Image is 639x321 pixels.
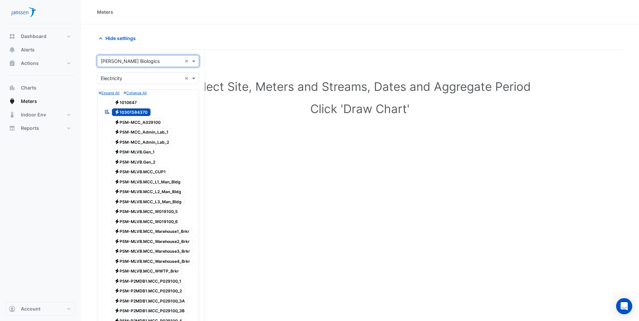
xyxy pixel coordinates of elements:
span: PSM-MLVB.MCC_Warehouse3_Brkr [112,247,193,255]
span: Indoor Env [21,111,46,118]
app-icon: Alerts [9,46,15,53]
button: Collapse All [124,90,147,96]
fa-icon: Electricity [115,110,120,115]
span: Charts [21,84,36,91]
button: Account [5,302,75,316]
fa-icon: Electricity [115,209,120,214]
span: PSM-P2MDB1.MCC_P029100_3B [112,307,188,315]
span: PSM-MCC_A029100 [112,118,164,126]
h1: Click 'Draw Chart' [108,102,612,116]
button: Meters [5,95,75,108]
app-icon: Meters [9,98,15,105]
span: Account [21,306,40,312]
h1: Select Site, Meters and Streams, Dates and Aggregate Period [108,79,612,94]
span: PSM-MLVB.MCC_Warehouse4_Brkr [112,257,193,265]
fa-icon: Electricity [115,130,120,135]
fa-icon: Electricity [115,239,120,244]
app-icon: Dashboard [9,33,15,40]
fa-icon: Electricity [115,139,120,144]
span: Clear [185,58,190,65]
span: PSM-MLVB.MCC_W019100_5 [112,208,181,216]
span: PSM-MLVB.MCC_W019100_6 [112,217,181,225]
app-icon: Actions [9,60,15,67]
span: PSM-P2MDB1.MCC_P029100_2 [112,287,185,295]
span: PSM-MLVB.MCC_CUP1 [112,168,169,176]
button: Dashboard [5,30,75,43]
fa-icon: Electricity [115,258,120,263]
span: Dashboard [21,33,46,40]
span: PSM-P2MDB1.MCC_P029100_1 [112,277,185,285]
button: Expand All [99,90,120,96]
span: Alerts [21,46,35,53]
fa-icon: Electricity [115,278,120,283]
span: 1010647 [112,98,140,106]
button: Alerts [5,43,75,57]
span: PSM-MLVB.Gen_1 [112,148,158,156]
fa-icon: Reportable [104,109,110,115]
span: PSM-MLVB.MCC_L2_Man_Bldg [112,188,185,196]
fa-icon: Electricity [115,169,120,174]
fa-icon: Electricity [115,159,120,164]
button: Actions [5,57,75,70]
fa-icon: Electricity [115,179,120,184]
fa-icon: Electricity [115,269,120,274]
span: PSM-MCC_Admin_Lab_1 [112,128,172,136]
span: PSM-MLVB.MCC_Warehouse1_Brkr [112,227,193,236]
button: Charts [5,81,75,95]
fa-icon: Electricity [115,149,120,154]
fa-icon: Electricity [115,298,120,303]
button: Indoor Env [5,108,75,121]
span: Meters [21,98,37,105]
fa-icon: Electricity [115,308,120,313]
fa-icon: Electricity [115,100,120,105]
img: Company Logo [8,5,38,19]
span: Clear [185,75,190,82]
fa-icon: Electricity [115,189,120,194]
small: Collapse All [124,91,147,95]
div: Meters [97,8,113,15]
span: PSM-MLVB.MCC_Warehouse2_Brkr [112,237,193,245]
fa-icon: Electricity [115,219,120,224]
span: Reports [21,125,39,132]
fa-icon: Electricity [115,229,120,234]
small: Expand All [99,91,120,95]
fa-icon: Electricity [115,199,120,204]
span: 10301584370 [112,108,151,116]
span: PSM-MLVB.MCC_L1_Man_Bldg [112,178,184,186]
button: Reports [5,121,75,135]
span: PSM-MLVB.MCC_L3_Man_Bldg [112,198,185,206]
fa-icon: Electricity [115,288,120,293]
span: Actions [21,60,39,67]
span: Hide settings [105,35,136,42]
app-icon: Charts [9,84,15,91]
span: PSM-MLVB.Gen_2 [112,158,159,166]
span: PSM-MLVB.MCC_WWTP_Brkr [112,267,182,275]
fa-icon: Electricity [115,249,120,254]
app-icon: Indoor Env [9,111,15,118]
span: PSM-P2MDB1.MCC_P029100_3A [112,297,188,305]
button: Hide settings [97,32,140,44]
fa-icon: Electricity [115,119,120,124]
app-icon: Reports [9,125,15,132]
div: Open Intercom Messenger [616,298,632,314]
span: PSM-MCC_Admin_Lab_2 [112,138,172,146]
